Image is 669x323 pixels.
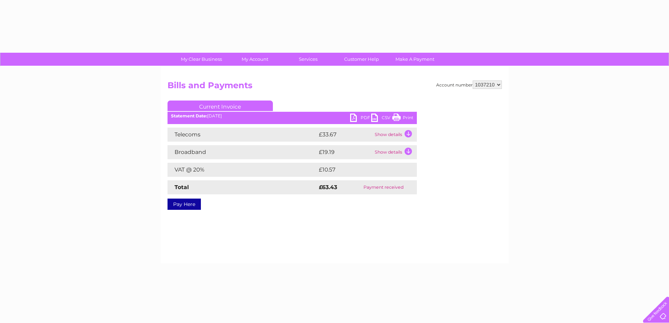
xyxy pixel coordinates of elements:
td: Broadband [168,145,317,159]
a: CSV [371,114,392,124]
strong: Total [175,184,189,190]
a: Make A Payment [386,53,444,66]
div: [DATE] [168,114,417,118]
a: Print [392,114,413,124]
td: £19.19 [317,145,373,159]
td: Show details [373,128,417,142]
a: Services [279,53,337,66]
td: VAT @ 20% [168,163,317,177]
a: Pay Here [168,199,201,210]
td: £33.67 [317,128,373,142]
strong: £63.43 [319,184,337,190]
a: My Clear Business [172,53,230,66]
td: Payment received [350,180,417,194]
td: Telecoms [168,128,317,142]
a: Current Invoice [168,101,273,111]
div: Account number [436,80,502,89]
td: £10.57 [317,163,402,177]
a: PDF [350,114,371,124]
h2: Bills and Payments [168,80,502,94]
a: Customer Help [333,53,391,66]
td: Show details [373,145,417,159]
a: My Account [226,53,284,66]
b: Statement Date: [171,113,207,118]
